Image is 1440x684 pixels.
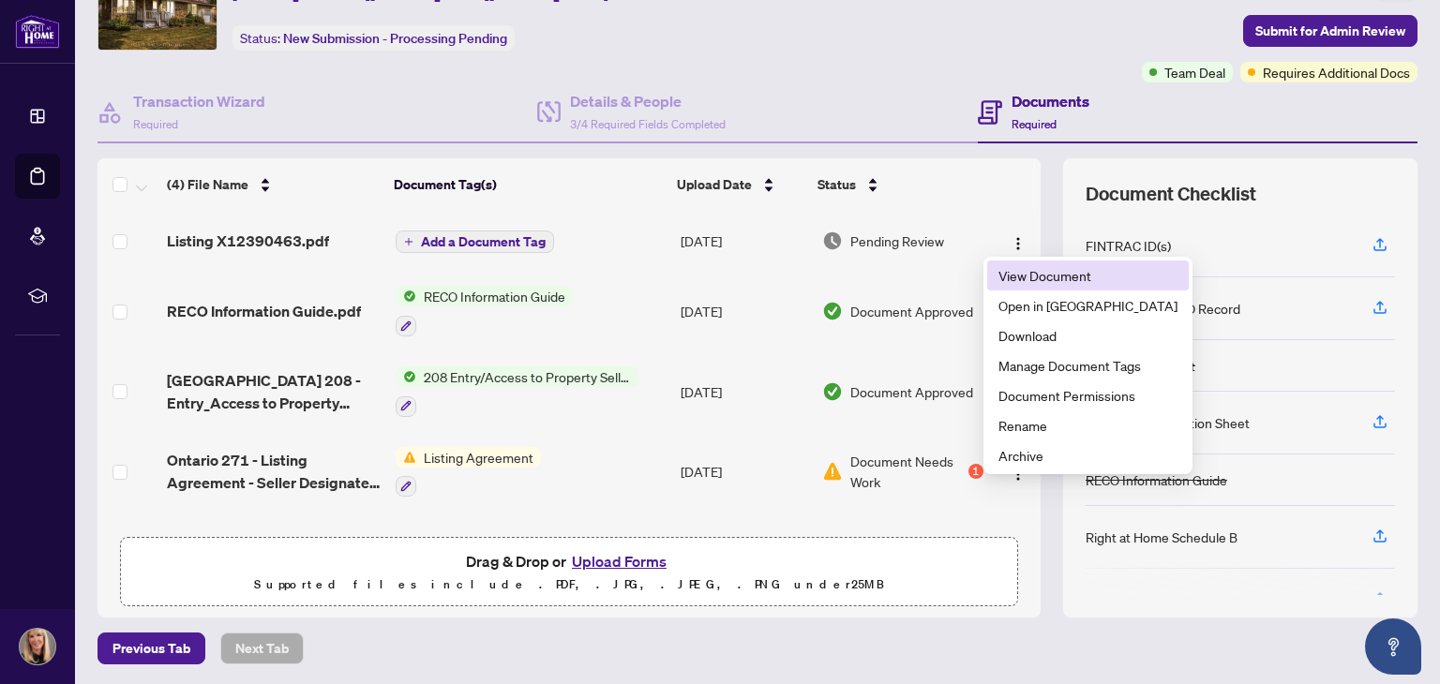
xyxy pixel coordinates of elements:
[968,464,983,479] div: 1
[822,381,843,402] img: Document Status
[1255,16,1405,46] span: Submit for Admin Review
[998,415,1177,436] span: Rename
[673,432,815,513] td: [DATE]
[167,369,380,414] span: [GEOGRAPHIC_DATA] 208 - Entry_Access to Property Seller Acknowledgement.pdf
[570,117,726,131] span: 3/4 Required Fields Completed
[232,25,515,51] div: Status:
[1086,235,1171,256] div: FINTRAC ID(s)
[133,117,178,131] span: Required
[570,90,726,112] h4: Details & People
[822,230,843,251] img: Document Status
[1086,469,1227,490] div: RECO Information Guide
[998,325,1177,346] span: Download
[167,230,329,252] span: Listing X12390463.pdf
[416,366,638,387] span: 208 Entry/Access to Property Seller Acknowledgement
[1011,236,1026,251] img: Logo
[998,445,1177,466] span: Archive
[817,174,856,195] span: Status
[669,158,810,211] th: Upload Date
[121,538,1017,607] span: Drag & Drop orUpload FormsSupported files include .PDF, .JPG, .JPEG, .PNG under25MB
[167,174,248,195] span: (4) File Name
[566,549,672,573] button: Upload Forms
[15,14,60,49] img: logo
[1164,62,1225,82] span: Team Deal
[1086,181,1256,207] span: Document Checklist
[386,158,669,211] th: Document Tag(s)
[396,286,573,336] button: Status IconRECO Information Guide
[112,633,190,663] span: Previous Tab
[1003,226,1033,256] button: Logo
[998,265,1177,286] span: View Document
[159,158,386,211] th: (4) File Name
[396,447,541,498] button: Status IconListing Agreement
[220,632,304,664] button: Next Tab
[396,366,638,417] button: Status Icon208 Entry/Access to Property Seller Acknowledgement
[998,355,1177,376] span: Manage Document Tags
[20,629,55,664] img: Profile Icon
[850,230,944,251] span: Pending Review
[822,301,843,321] img: Document Status
[850,451,965,492] span: Document Needs Work
[677,174,752,195] span: Upload Date
[283,30,507,47] span: New Submission - Processing Pending
[1012,117,1057,131] span: Required
[167,449,380,494] span: Ontario 271 - Listing Agreement - Seller Designated Representation Agreement - Authority to Offer...
[416,447,541,468] span: Listing Agreement
[416,286,573,306] span: RECO Information Guide
[810,158,985,211] th: Status
[97,632,205,664] button: Previous Tab
[404,237,413,246] span: plus
[396,366,416,387] img: Status Icon
[998,385,1177,406] span: Document Permissions
[421,235,546,248] span: Add a Document Tag
[673,351,815,432] td: [DATE]
[396,230,554,253] button: Add a Document Tag
[673,271,815,351] td: [DATE]
[396,230,554,254] button: Add a Document Tag
[822,461,843,482] img: Document Status
[167,300,361,322] span: RECO Information Guide.pdf
[1263,62,1410,82] span: Requires Additional Docs
[673,211,815,271] td: [DATE]
[1365,618,1421,675] button: Open asap
[1086,527,1237,547] div: Right at Home Schedule B
[1012,90,1089,112] h4: Documents
[1243,15,1417,47] button: Submit for Admin Review
[132,573,1006,596] p: Supported files include .PDF, .JPG, .JPEG, .PNG under 25 MB
[998,295,1177,316] span: Open in [GEOGRAPHIC_DATA]
[396,447,416,468] img: Status Icon
[466,549,672,573] span: Drag & Drop or
[850,381,973,402] span: Document Approved
[133,90,265,112] h4: Transaction Wizard
[396,286,416,306] img: Status Icon
[850,301,973,321] span: Document Approved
